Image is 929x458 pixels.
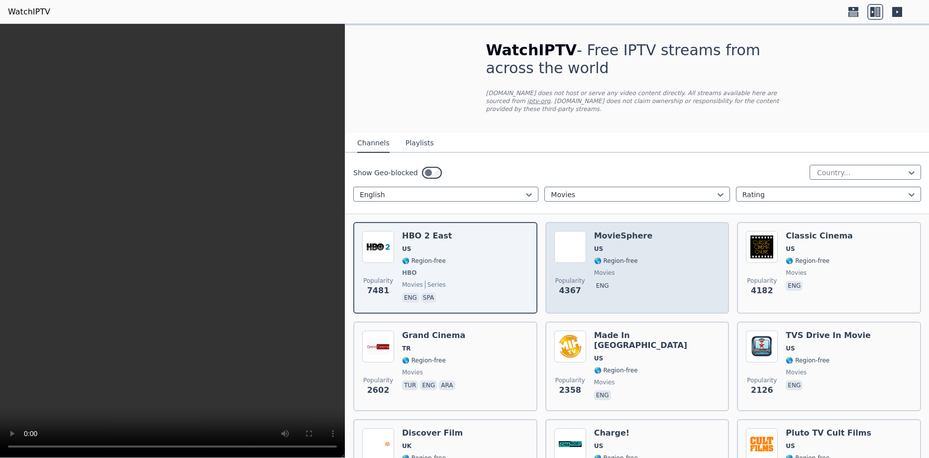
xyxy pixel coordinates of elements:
p: eng [786,380,803,390]
span: movies [594,378,615,386]
button: Channels [357,134,390,153]
h6: MovieSphere [594,231,653,241]
span: 4367 [559,285,581,297]
h6: Made In [GEOGRAPHIC_DATA] [594,331,721,350]
p: eng [420,380,437,390]
a: iptv-org [527,98,551,105]
img: Made In Hollywood [554,331,586,362]
p: eng [786,281,803,291]
p: eng [402,293,419,303]
span: movies [594,269,615,277]
span: US [594,442,603,450]
span: TR [402,344,411,352]
span: WatchIPTV [486,41,577,59]
span: series [425,281,446,289]
span: Popularity [363,376,393,384]
span: Popularity [555,376,585,384]
p: ara [439,380,455,390]
span: movies [786,368,807,376]
span: 🌎 Region-free [594,366,638,374]
h1: - Free IPTV streams from across the world [486,41,789,77]
span: US [786,344,795,352]
img: Grand Cinema [362,331,394,362]
span: 2358 [559,384,581,396]
span: US [786,442,795,450]
h6: TVS Drive In Movie [786,331,871,341]
button: Playlists [406,134,434,153]
p: eng [594,390,611,400]
img: TVS Drive In Movie [746,331,778,362]
img: MovieSphere [554,231,586,263]
a: WatchIPTV [8,6,50,18]
span: US [594,354,603,362]
span: 🌎 Region-free [786,356,829,364]
span: Popularity [363,277,393,285]
img: Classic Cinema [746,231,778,263]
span: 4182 [751,285,773,297]
span: Popularity [747,376,777,384]
p: spa [421,293,436,303]
h6: Charge! [594,428,638,438]
span: US [402,245,411,253]
img: HBO 2 East [362,231,394,263]
p: [DOMAIN_NAME] does not host or serve any video content directly. All streams available here are s... [486,89,789,113]
p: eng [594,281,611,291]
span: 2126 [751,384,773,396]
span: movies [402,281,423,289]
h6: Grand Cinema [402,331,465,341]
h6: Pluto TV Cult Films [786,428,871,438]
span: 🌎 Region-free [402,257,446,265]
span: US [594,245,603,253]
span: Popularity [747,277,777,285]
h6: Classic Cinema [786,231,853,241]
span: 🌎 Region-free [594,257,638,265]
p: tur [402,380,418,390]
span: movies [402,368,423,376]
span: UK [402,442,412,450]
span: 2602 [367,384,390,396]
span: Popularity [555,277,585,285]
span: US [786,245,795,253]
span: 🌎 Region-free [402,356,446,364]
h6: Discover Film [402,428,463,438]
span: 🌎 Region-free [786,257,829,265]
span: HBO [402,269,416,277]
label: Show Geo-blocked [353,168,418,178]
span: 7481 [367,285,390,297]
span: movies [786,269,807,277]
h6: HBO 2 East [402,231,452,241]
